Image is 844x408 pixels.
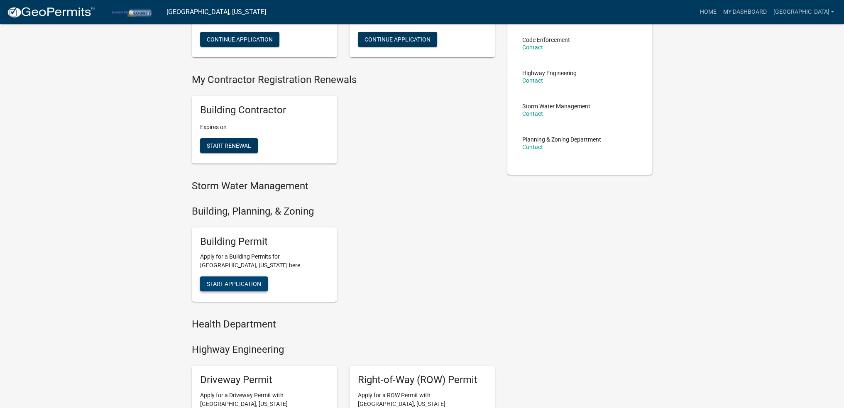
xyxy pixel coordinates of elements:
p: Storm Water Management [522,103,590,109]
p: Expires on [200,123,329,132]
h4: Health Department [192,318,495,330]
p: Code Enforcement [522,37,570,43]
a: My Dashboard [719,4,770,20]
a: Contact [522,144,543,150]
button: Continue Application [358,32,437,47]
p: Planning & Zoning Department [522,137,601,142]
h4: Building, Planning, & Zoning [192,205,495,217]
h5: Right-of-Way (ROW) Permit [358,374,487,386]
button: Continue Application [200,32,279,47]
h4: Highway Engineering [192,344,495,356]
a: [GEOGRAPHIC_DATA] [770,4,837,20]
a: Contact [522,110,543,117]
a: Contact [522,44,543,51]
img: Porter County, Indiana [102,6,160,17]
h5: Building Contractor [200,104,329,116]
a: Home [696,4,719,20]
button: Start Application [200,276,268,291]
h4: My Contractor Registration Renewals [192,74,495,86]
h5: Driveway Permit [200,374,329,386]
a: Contact [522,77,543,84]
span: Start Renewal [207,142,251,149]
span: Start Application [207,281,261,287]
p: Apply for a Building Permits for [GEOGRAPHIC_DATA], [US_STATE] here [200,252,329,270]
wm-registration-list-section: My Contractor Registration Renewals [192,74,495,170]
p: Highway Engineering [522,70,577,76]
a: [GEOGRAPHIC_DATA], [US_STATE] [166,5,266,19]
button: Start Renewal [200,138,258,153]
h4: Storm Water Management [192,180,495,192]
h5: Building Permit [200,236,329,248]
